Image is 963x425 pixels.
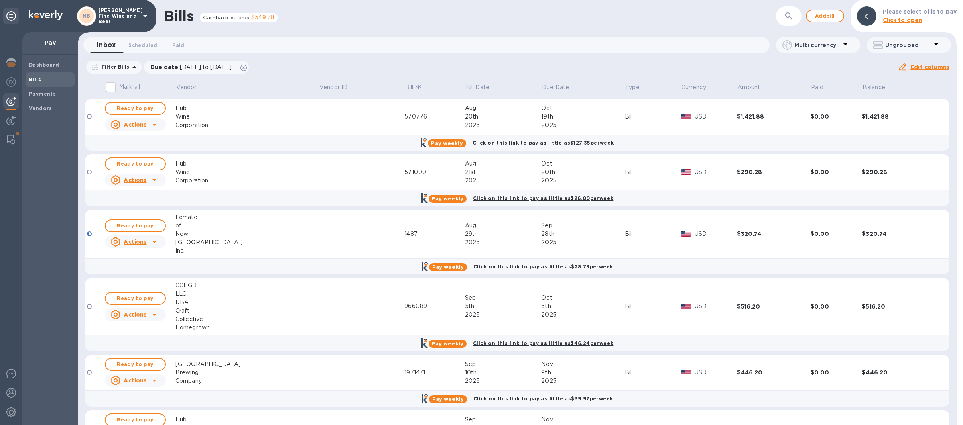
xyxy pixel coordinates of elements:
[811,230,862,238] div: $0.00
[431,140,463,146] b: Pay weekly
[432,341,463,347] b: Pay weekly
[465,415,541,424] div: Sep
[112,221,158,231] span: Ready to pay
[811,83,823,92] p: Paid
[175,323,319,332] div: Homegrown
[465,176,541,185] div: 2025
[105,358,166,371] button: Ready to pay
[473,140,614,146] b: Click on this link to pay as little as $127.35 per week
[465,221,541,230] div: Aug
[175,168,319,176] div: Wine
[541,112,624,121] div: 19th
[128,41,157,49] span: Scheduled
[465,368,541,377] div: 10th
[29,39,71,47] p: Pay
[124,239,146,245] u: Actions
[404,302,465,311] div: 966089
[885,41,931,49] p: Ungrouped
[175,238,319,247] div: [GEOGRAPHIC_DATA],
[465,294,541,302] div: Sep
[98,63,130,70] p: Filter Bills
[432,396,464,402] b: Pay weekly
[625,230,681,238] div: Bill
[29,76,41,82] b: Bills
[172,41,184,49] span: Paid
[6,77,16,87] img: Foreign exchange
[105,157,166,170] button: Ready to pay
[124,311,146,318] u: Actions
[465,159,541,168] div: Aug
[175,315,319,323] div: Collective
[541,294,624,302] div: Oct
[541,302,624,311] div: 5th
[465,377,541,385] div: 2025
[124,121,146,128] u: Actions
[542,83,579,92] span: Due Date
[175,221,319,230] div: of
[862,168,935,176] div: $290.28
[541,121,624,129] div: 2025
[737,112,811,121] div: $1,421.88
[319,83,358,92] span: Vendor ID
[737,168,811,176] div: $290.28
[175,290,319,298] div: LLC
[175,360,319,368] div: [GEOGRAPHIC_DATA]
[465,238,541,247] div: 2025
[541,368,624,377] div: 9th
[541,415,624,424] div: Nov
[813,11,837,21] span: Add bill
[319,83,347,92] p: Vendor ID
[737,83,770,92] span: Amount
[794,41,841,49] p: Multi currency
[806,10,844,22] button: Addbill
[695,112,737,121] p: USD
[473,396,613,402] b: Click on this link to pay as little as $39.97 per week
[97,39,116,51] span: Inbox
[112,104,158,113] span: Ready to pay
[910,64,949,70] u: Edit columns
[405,83,422,92] p: Bill №
[883,8,957,15] b: Please select bills to pay
[251,14,275,20] span: $549.38
[432,196,463,202] b: Pay weekly
[625,168,681,176] div: Bill
[625,83,650,92] span: Type
[175,104,319,112] div: Hub
[83,13,91,19] b: MB
[432,264,464,270] b: Pay weekly
[105,102,166,115] button: Ready to pay
[175,306,319,315] div: Craft
[29,105,52,111] b: Vendors
[175,298,319,306] div: DBA
[625,368,681,377] div: Bill
[175,377,319,385] div: Company
[541,311,624,319] div: 2025
[863,83,896,92] span: Balance
[625,112,681,121] div: Bill
[150,63,236,71] p: Due date :
[175,368,319,377] div: Brewing
[681,83,706,92] span: Currency
[124,177,146,183] u: Actions
[404,112,465,121] div: 570776
[862,368,935,376] div: $446.20
[175,176,319,185] div: Corporation
[175,415,319,424] div: Hub
[541,168,624,176] div: 20th
[164,8,193,25] h1: Bills
[541,159,624,168] div: Oct
[105,292,166,305] button: Ready to pay
[404,230,465,238] div: 1487
[465,360,541,368] div: Sep
[541,238,624,247] div: 2025
[737,368,811,376] div: $446.20
[695,302,737,311] p: USD
[465,112,541,121] div: 20th
[465,121,541,129] div: 2025
[681,169,691,175] img: USD
[112,360,158,369] span: Ready to pay
[541,176,624,185] div: 2025
[811,83,834,92] span: Paid
[112,415,158,425] span: Ready to pay
[541,221,624,230] div: Sep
